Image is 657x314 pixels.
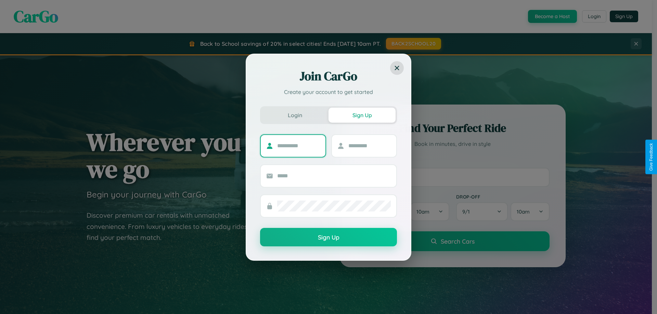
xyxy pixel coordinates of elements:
[328,108,396,123] button: Sign Up
[260,228,397,246] button: Sign Up
[260,68,397,84] h2: Join CarGo
[649,143,654,171] div: Give Feedback
[261,108,328,123] button: Login
[260,88,397,96] p: Create your account to get started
